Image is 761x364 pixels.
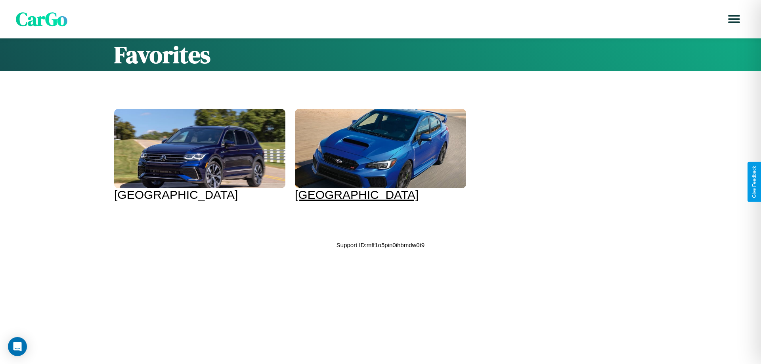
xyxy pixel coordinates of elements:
div: Give Feedback [751,166,757,198]
div: Open Intercom Messenger [8,337,27,356]
div: [GEOGRAPHIC_DATA] [114,188,285,202]
div: [GEOGRAPHIC_DATA] [295,188,466,202]
p: Support ID: mff1o5pin0ihbmdw0t9 [337,240,424,250]
span: CarGo [16,6,67,32]
button: Open menu [723,8,745,30]
h1: Favorites [114,38,647,71]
